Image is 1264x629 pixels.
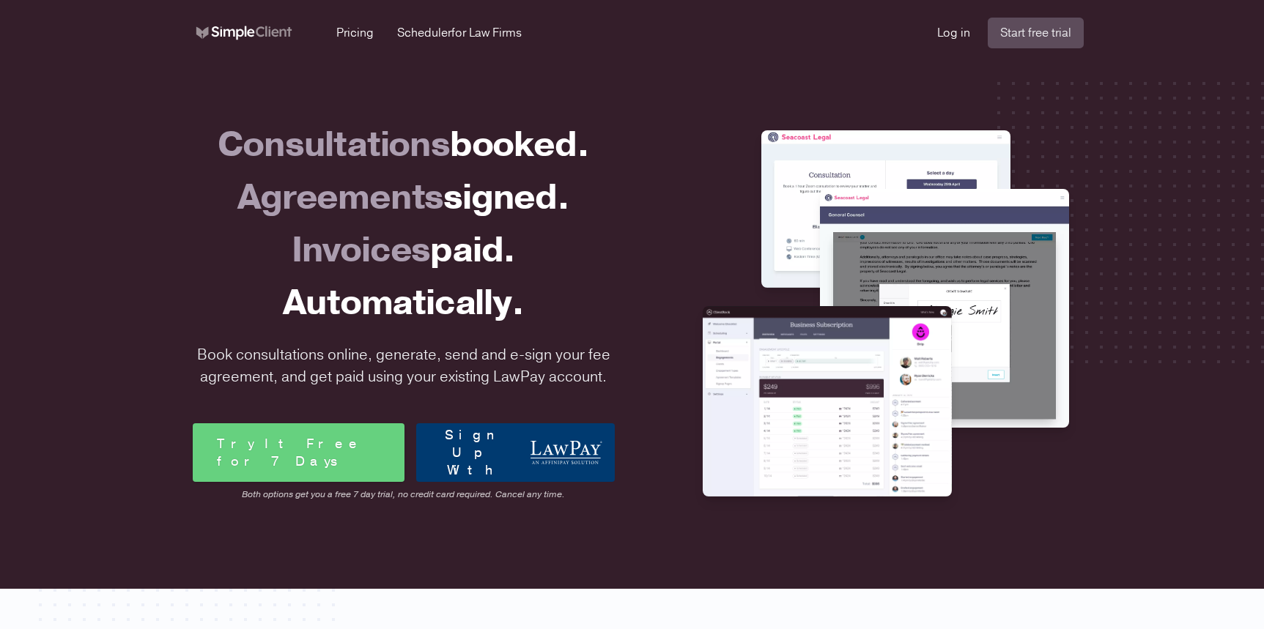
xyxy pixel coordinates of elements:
[430,226,515,274] span: paid.
[703,306,952,496] img: Draft your fee agreement in seconds.
[193,119,615,171] div: Consultations
[988,18,1084,48] a: Start free trial
[451,25,522,41] span: for Law Firms
[187,344,621,388] p: Book consultations online, generate, send and e-sign your fee agreement, and get paid using your ...
[397,24,522,42] a: Schedulerfor Law Firms
[336,24,374,42] a: Pricing
[416,423,615,482] a: Sign Up With
[193,277,615,330] div: Automatically.
[193,224,615,277] div: Invoices
[443,174,569,221] span: signed.
[450,121,589,168] span: booked.
[937,24,970,42] a: Log in
[193,423,404,482] a: Try It Free for 7 Days
[181,18,308,48] svg: SimpleClient Logo
[181,18,308,48] a: Go to the homepage
[163,18,1101,48] nav: Global
[761,130,1010,288] img: Draft your fee agreement in seconds.
[193,171,615,224] div: Agreements
[193,488,615,501] span: Both options get you a free 7 day trial, no credit card required. Cancel any time.
[820,189,1069,428] img: Draft your fee agreement in seconds.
